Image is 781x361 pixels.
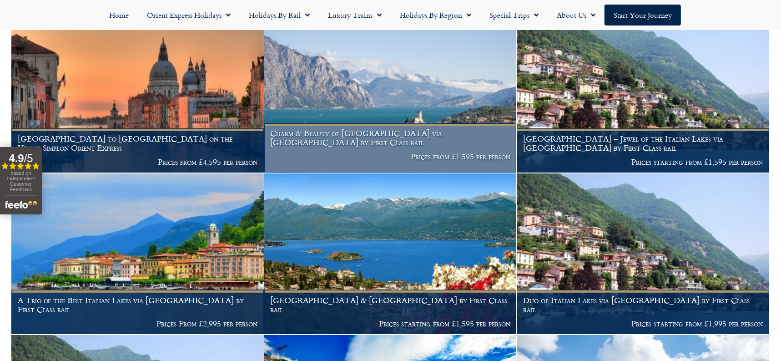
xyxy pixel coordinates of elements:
[319,5,391,25] a: Luxury Trains
[523,158,763,167] p: Prices starting from £1,595 per person
[5,5,776,25] nav: Menu
[270,319,510,328] p: Prices starting from £1,595 per person
[11,12,264,173] a: [GEOGRAPHIC_DATA] to [GEOGRAPHIC_DATA] on the Venice Simplon Orient Express Prices from £4,595 pe...
[18,319,258,328] p: Prices From £2,995 per person
[605,5,681,25] a: Start your Journey
[100,5,138,25] a: Home
[517,12,770,173] a: [GEOGRAPHIC_DATA] – Jewel of the Italian Lakes via [GEOGRAPHIC_DATA] by First Class rail Prices s...
[523,134,763,152] h1: [GEOGRAPHIC_DATA] – Jewel of the Italian Lakes via [GEOGRAPHIC_DATA] by First Class rail
[18,134,258,152] h1: [GEOGRAPHIC_DATA] to [GEOGRAPHIC_DATA] on the Venice Simplon Orient Express
[523,296,763,314] h1: Duo of Italian Lakes via [GEOGRAPHIC_DATA] by First Class rail
[18,158,258,167] p: Prices from £4,595 per person
[480,5,548,25] a: Special Trips
[11,12,264,173] img: Orient Express Special Venice compressed
[138,5,240,25] a: Orient Express Holidays
[264,12,517,173] a: Charm & Beauty of [GEOGRAPHIC_DATA] via [GEOGRAPHIC_DATA] by First Class rail Prices from £1,595 ...
[523,319,763,328] p: Prices starting from £1,995 per person
[517,173,770,335] a: Duo of Italian Lakes via [GEOGRAPHIC_DATA] by First Class rail Prices starting from £1,995 per pe...
[270,152,510,161] p: Prices from £1,595 per person
[270,129,510,147] h1: Charm & Beauty of [GEOGRAPHIC_DATA] via [GEOGRAPHIC_DATA] by First Class rail
[391,5,480,25] a: Holidays by Region
[11,173,264,335] a: A Trio of the Best Italian Lakes via [GEOGRAPHIC_DATA] by First Class rail Prices From £2,995 per...
[270,296,510,314] h1: [GEOGRAPHIC_DATA] & [GEOGRAPHIC_DATA] by First Class rail
[548,5,605,25] a: About Us
[264,173,517,335] a: [GEOGRAPHIC_DATA] & [GEOGRAPHIC_DATA] by First Class rail Prices starting from £1,595 per person
[18,296,258,314] h1: A Trio of the Best Italian Lakes via [GEOGRAPHIC_DATA] by First Class rail
[240,5,319,25] a: Holidays by Rail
